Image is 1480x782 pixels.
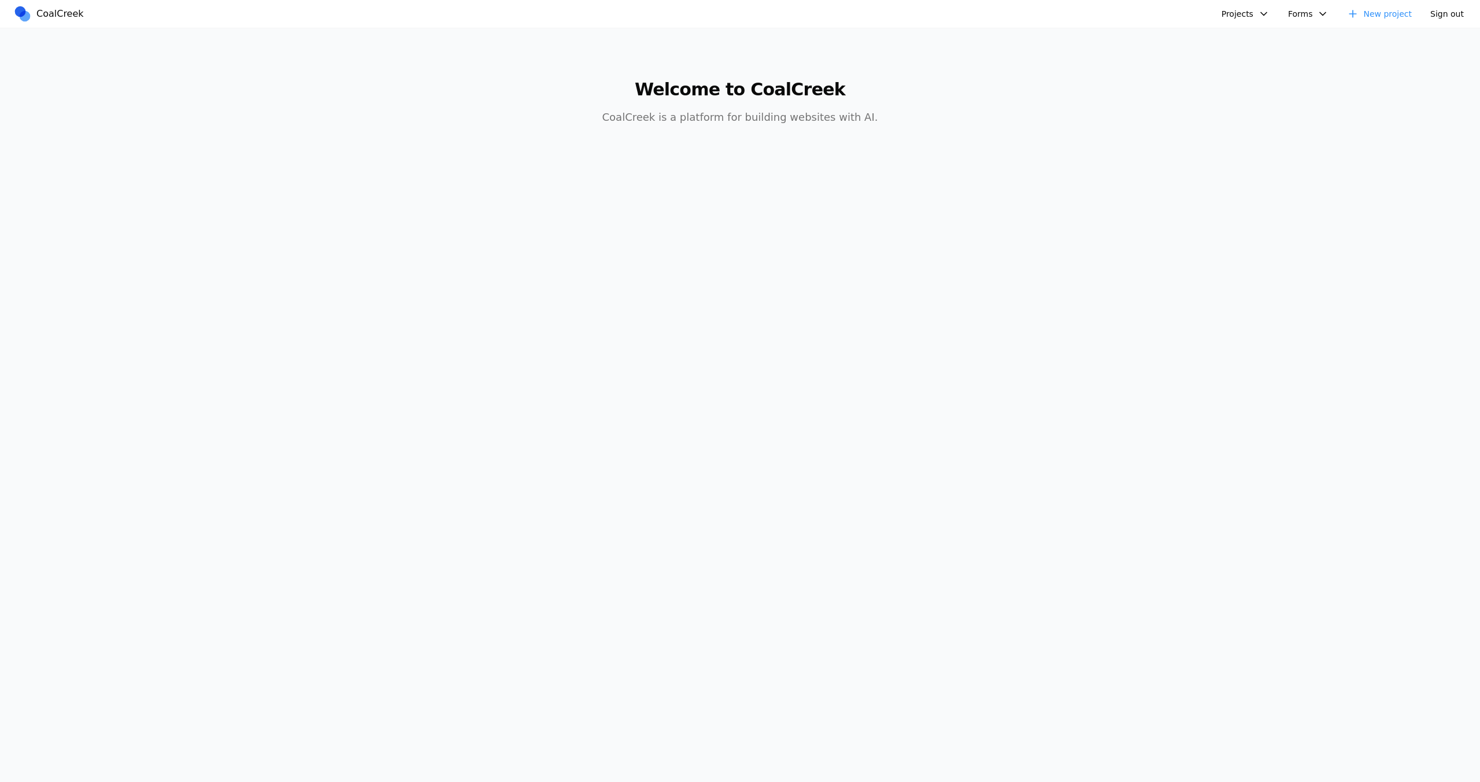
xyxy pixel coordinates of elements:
button: Forms [1281,5,1336,23]
h1: Welcome to CoalCreek [518,79,962,100]
a: CoalCreek [13,5,88,23]
span: CoalCreek [36,7,84,21]
button: Projects [1215,5,1276,23]
p: CoalCreek is a platform for building websites with AI. [518,109,962,125]
a: New project [1340,5,1419,23]
button: Sign out [1423,5,1471,23]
